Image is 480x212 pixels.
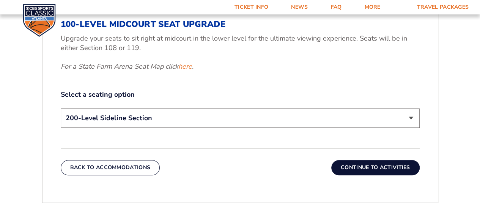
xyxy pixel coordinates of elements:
label: Select a seating option [61,90,420,99]
button: Continue To Activities [331,160,420,175]
p: Upgrade your seats to sit right at midcourt in the lower level for the ultimate viewing experienc... [61,34,420,53]
img: CBS Sports Classic [23,4,56,37]
em: For a State Farm Arena Seat Map click . [61,62,194,71]
h3: 100-Level Midcourt Seat Upgrade [61,19,420,29]
a: here [178,62,192,71]
button: Back To Accommodations [61,160,160,175]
